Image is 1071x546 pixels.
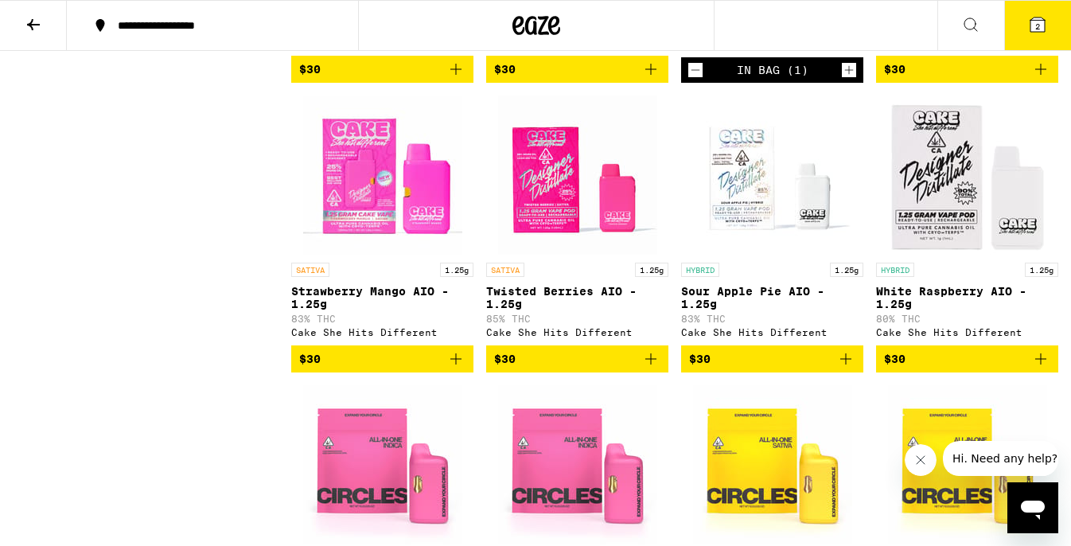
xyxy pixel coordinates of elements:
img: Circles Base Camp - Banana Runtz AIO - 1g [693,385,852,544]
button: Add to bag [486,56,668,83]
span: $30 [689,353,711,365]
a: Open page for Strawberry Mango AIO - 1.25g from Cake She Hits Different [291,96,473,345]
span: $30 [884,63,905,76]
img: Circles Base Camp - Watermelon Crush AIO - 1g [498,385,657,544]
button: Add to bag [876,56,1058,83]
div: Cake She Hits Different [486,327,668,337]
p: 83% THC [681,314,863,324]
p: HYBRID [681,263,719,277]
iframe: Button to launch messaging window [1007,482,1058,533]
p: 1.25g [440,263,473,277]
span: $30 [884,353,905,365]
button: Add to bag [291,56,473,83]
p: 1.25g [1025,263,1058,277]
p: HYBRID [876,263,914,277]
span: $30 [494,353,516,365]
span: 2 [1035,21,1040,31]
div: Cake She Hits Different [291,327,473,337]
div: In Bag (1) [737,64,808,76]
p: SATIVA [486,263,524,277]
a: Open page for White Raspberry AIO - 1.25g from Cake She Hits Different [876,96,1058,345]
p: Sour Apple Pie AIO - 1.25g [681,285,863,310]
p: SATIVA [291,263,329,277]
button: Add to bag [681,345,863,372]
p: 1.25g [830,263,863,277]
button: Decrement [687,62,703,78]
img: Circles Base Camp - Lime Slushie AIO - 1g [888,385,1047,544]
img: Cake She Hits Different - Twisted Berries AIO - 1.25g [498,96,657,255]
a: Open page for Twisted Berries AIO - 1.25g from Cake She Hits Different [486,96,668,345]
iframe: Close message [905,444,937,476]
span: $30 [299,353,321,365]
button: Add to bag [291,345,473,372]
button: Add to bag [876,345,1058,372]
p: 85% THC [486,314,668,324]
button: Increment [841,62,857,78]
p: 83% THC [291,314,473,324]
div: Cake She Hits Different [681,327,863,337]
button: 2 [1004,1,1071,50]
p: Strawberry Mango AIO - 1.25g [291,285,473,310]
iframe: Message from company [943,441,1058,476]
img: Circles Base Camp - Berry White AIO - 1g [303,385,462,544]
div: Cake She Hits Different [876,327,1058,337]
a: Open page for Sour Apple Pie AIO - 1.25g from Cake She Hits Different [681,96,863,345]
span: $30 [494,63,516,76]
p: 1.25g [635,263,668,277]
p: 80% THC [876,314,1058,324]
img: Cake She Hits Different - Strawberry Mango AIO - 1.25g [303,96,462,255]
img: Cake She Hits Different - Sour Apple Pie AIO - 1.25g [693,96,852,255]
p: White Raspberry AIO - 1.25g [876,285,1058,310]
button: Add to bag [486,345,668,372]
span: $30 [299,63,321,76]
img: Cake She Hits Different - White Raspberry AIO - 1.25g [888,96,1047,255]
p: Twisted Berries AIO - 1.25g [486,285,668,310]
